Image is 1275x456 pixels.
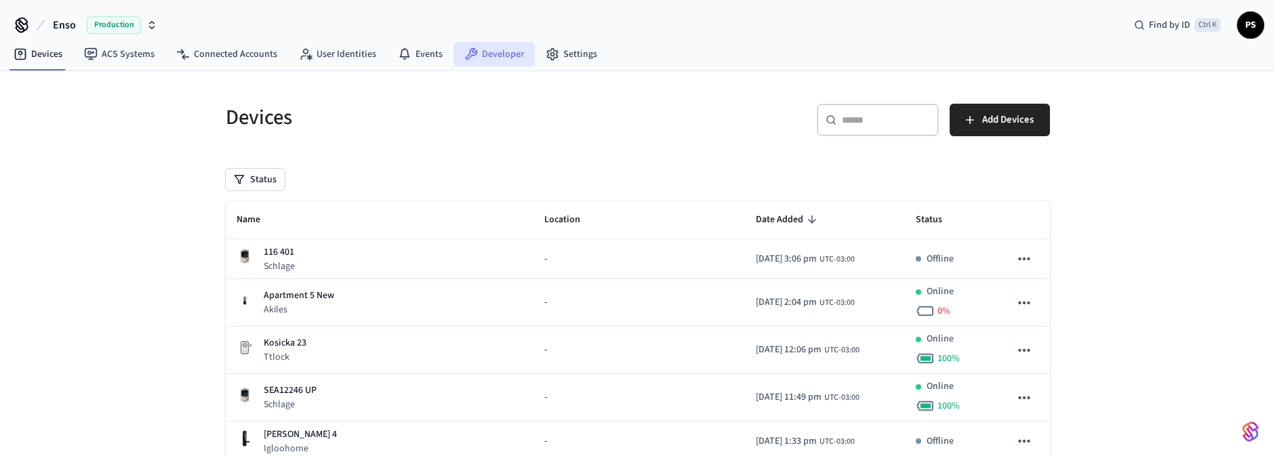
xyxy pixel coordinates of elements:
p: Online [927,285,954,299]
img: Placeholder Lock Image [237,339,253,356]
span: Date Added [756,209,821,230]
button: PS [1237,12,1264,39]
span: - [544,295,547,310]
a: Connected Accounts [165,42,288,66]
img: Schlage Sense Smart Deadbolt with Camelot Trim, Front [237,387,253,403]
p: Offline [927,252,954,266]
p: Kosicka 23 [264,336,306,350]
span: - [544,343,547,357]
p: Igloohome [264,442,337,455]
button: Status [226,169,285,190]
div: America/Sao_Paulo [756,252,855,266]
div: Find by IDCtrl K [1123,13,1232,37]
span: Name [237,209,278,230]
a: Events [387,42,453,66]
p: SEA12246 UP [264,384,317,398]
a: User Identities [288,42,387,66]
span: - [544,252,547,266]
span: Ctrl K [1194,18,1221,32]
p: Offline [927,434,954,449]
a: ACS Systems [73,42,165,66]
span: 0 % [937,304,950,318]
p: Ttlock [264,350,306,364]
p: Schlage [264,260,295,273]
span: 100 % [937,399,960,413]
span: Find by ID [1149,18,1190,32]
p: Online [927,379,954,394]
p: 116 401 [264,245,295,260]
span: - [544,434,547,449]
div: America/Sao_Paulo [756,434,855,449]
span: Add Devices [982,111,1034,129]
span: [DATE] 2:04 pm [756,295,817,310]
span: Location [544,209,598,230]
span: [DATE] 11:49 pm [756,390,822,405]
span: Production [87,16,141,34]
img: Schlage Sense Smart Deadbolt with Camelot Trim, Front [237,248,253,264]
img: igloohome_mortise_2 [237,430,253,447]
p: Online [927,332,954,346]
p: Apartment 5 New [264,289,334,303]
span: UTC-03:00 [824,392,859,404]
span: Enso [53,17,76,33]
div: America/Sao_Paulo [756,295,855,310]
span: PS [1238,13,1263,37]
span: UTC-03:00 [819,436,855,448]
span: 100 % [937,352,960,365]
div: America/Sao_Paulo [756,390,859,405]
span: Status [916,209,960,230]
span: UTC-03:00 [824,344,859,356]
span: [DATE] 12:06 pm [756,343,822,357]
p: [PERSON_NAME] 4 [264,428,337,442]
span: [DATE] 3:06 pm [756,252,817,266]
p: Akiles [264,303,334,316]
span: UTC-03:00 [819,253,855,266]
img: SeamLogoGradient.69752ec5.svg [1242,421,1259,442]
span: - [544,390,547,405]
a: Devices [3,42,73,66]
a: Settings [535,42,608,66]
span: [DATE] 1:33 pm [756,434,817,449]
h5: Devices [226,104,630,131]
button: Add Devices [950,104,1050,136]
span: UTC-03:00 [819,297,855,309]
img: Akiles Pinpad [237,292,253,308]
div: America/Sao_Paulo [756,343,859,357]
p: Schlage [264,398,317,411]
a: Developer [453,42,535,66]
